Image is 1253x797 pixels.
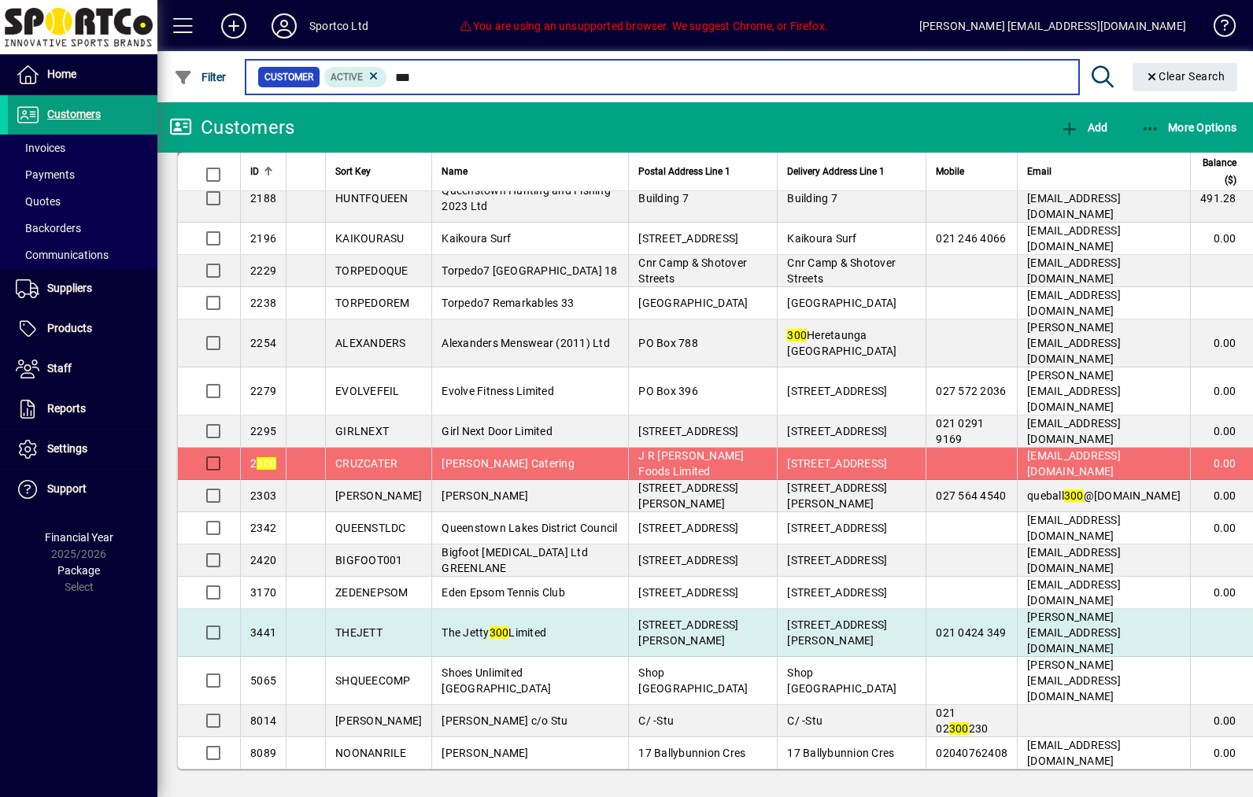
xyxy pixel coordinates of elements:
[250,163,276,180] div: ID
[638,554,738,566] span: [STREET_ADDRESS]
[8,242,157,268] a: Communications
[787,666,896,695] span: Shop [GEOGRAPHIC_DATA]
[1027,163,1181,180] div: Email
[8,309,157,349] a: Products
[335,674,411,687] span: SHQUEECOMP
[936,747,1007,759] span: 02040762408
[638,425,738,437] span: [STREET_ADDRESS]
[638,232,738,245] span: [STREET_ADDRESS]
[936,232,1006,245] span: 021 246 4066
[1027,449,1121,478] span: [EMAIL_ADDRESS][DOMAIN_NAME]
[335,385,400,397] span: EVOLVEFEIL
[442,232,511,245] span: Kaikoura Surf
[638,747,745,759] span: 17 Ballybunnion Cres
[16,168,75,181] span: Payments
[335,457,397,470] span: CRUZCATER
[335,554,403,566] span: BIGFOOT001
[787,256,896,285] span: Cnr Camp & Shotover Streets
[936,417,984,445] span: 021 0291 9169
[209,12,259,40] button: Add
[335,337,406,349] span: ALEXANDERS
[638,618,738,647] span: [STREET_ADDRESS][PERSON_NAME]
[250,714,276,727] span: 8014
[250,337,276,349] span: 2254
[787,554,887,566] span: [STREET_ADDRESS]
[47,482,87,495] span: Support
[8,135,157,161] a: Invoices
[1145,70,1225,83] span: Clear Search
[936,163,1007,180] div: Mobile
[335,297,410,309] span: TORPEDOREM
[335,714,422,727] span: [PERSON_NAME]
[47,322,92,334] span: Products
[250,425,276,437] span: 2295
[638,297,748,309] span: [GEOGRAPHIC_DATA]
[936,385,1006,397] span: 027 572 2036
[442,666,551,695] span: Shoes Unlimited [GEOGRAPHIC_DATA]
[442,714,567,727] span: [PERSON_NAME] c/o Stu
[638,385,698,397] span: PO Box 396
[442,425,553,437] span: Girl Next Door Limited
[1027,163,1052,180] span: Email
[250,554,276,566] span: 2420
[442,546,588,574] span: Bigfoot [MEDICAL_DATA] Ltd GREENLANE
[442,522,617,534] span: Queenstown Lakes District Council
[787,482,887,510] span: [STREET_ADDRESS][PERSON_NAME]
[335,163,371,180] span: Sort Key
[335,489,422,502] span: [PERSON_NAME]
[8,215,157,242] a: Backorders
[442,385,554,397] span: Evolve Fitness Limited
[638,714,674,727] span: C/ -Stu
[1027,578,1121,607] span: [EMAIL_ADDRESS][DOMAIN_NAME]
[1133,63,1238,91] button: Clear
[170,63,231,91] button: Filter
[331,72,363,83] span: Active
[309,13,368,39] div: Sportco Ltd
[250,747,276,759] span: 8089
[1027,256,1121,285] span: [EMAIL_ADDRESS][DOMAIN_NAME]
[16,222,81,234] span: Backorders
[1060,121,1107,134] span: Add
[335,522,406,534] span: QUEENSTLDC
[787,618,887,647] span: [STREET_ADDRESS][PERSON_NAME]
[442,457,575,470] span: [PERSON_NAME] Catering
[8,430,157,469] a: Settings
[16,142,65,154] span: Invoices
[1027,739,1121,767] span: [EMAIL_ADDRESS][DOMAIN_NAME]
[1027,611,1121,655] span: [PERSON_NAME][EMAIL_ADDRESS][DOMAIN_NAME]
[8,349,157,389] a: Staff
[787,586,887,599] span: [STREET_ADDRESS]
[47,442,87,455] span: Settings
[638,449,744,478] span: J R [PERSON_NAME] Foods Limited
[250,163,259,180] span: ID
[936,163,964,180] span: Mobile
[250,232,276,245] span: 2196
[638,163,730,180] span: Postal Address Line 1
[8,389,157,429] a: Reports
[250,192,276,205] span: 2188
[250,489,276,502] span: 2303
[638,586,738,599] span: [STREET_ADDRESS]
[1027,546,1121,574] span: [EMAIL_ADDRESS][DOMAIN_NAME]
[442,489,528,502] span: [PERSON_NAME]
[47,108,101,120] span: Customers
[919,13,1186,39] div: [PERSON_NAME] [EMAIL_ADDRESS][DOMAIN_NAME]
[787,522,887,534] span: [STREET_ADDRESS]
[45,531,113,544] span: Financial Year
[335,232,405,245] span: KAIKOURASU
[442,297,574,309] span: Torpedo7 Remarkables 33
[787,714,822,727] span: C/ -Stu
[1027,369,1121,413] span: [PERSON_NAME][EMAIL_ADDRESS][DOMAIN_NAME]
[47,362,72,375] span: Staff
[1141,121,1237,134] span: More Options
[257,457,276,470] em: 300
[638,337,698,349] span: PO Box 788
[787,747,894,759] span: 17 Ballybunnion Cres
[16,195,61,208] span: Quotes
[1137,113,1241,142] button: More Options
[250,264,276,277] span: 2229
[1200,154,1251,189] div: Balance ($)
[787,425,887,437] span: [STREET_ADDRESS]
[250,457,276,470] span: 2
[787,457,887,470] span: [STREET_ADDRESS]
